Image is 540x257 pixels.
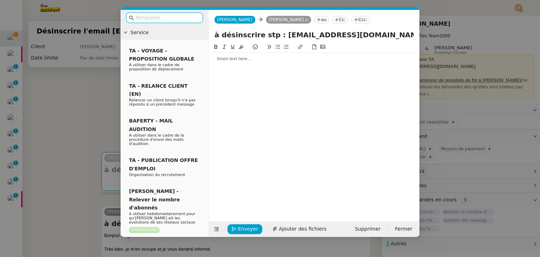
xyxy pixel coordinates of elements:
input: Templates [135,14,199,22]
nz-tag: Ccc: [351,16,370,24]
nz-tag: au [314,16,329,24]
span: A utiliser dans le cadre de proposition de déplacement [129,63,183,71]
button: Supprimer [351,224,385,234]
nz-tag: Cc: [332,16,348,24]
span: Organisation du recrutement [129,173,185,177]
span: TA - VOYAGE - PROPOSITION GLOBALE [129,48,194,62]
nz-tag: [PERSON_NAME] [129,227,160,233]
span: Fermer [395,225,412,233]
button: Fermer [391,224,417,234]
button: Ajouter des fichiers [268,224,330,234]
span: [PERSON_NAME] - Relever le nombre d'abonnés [129,188,180,211]
span: Relancer un client lorsqu'il n'a pas répondu à un précédent message [129,98,195,107]
span: TA - PUBLICATION OFFRE D'EMPLOI [129,157,198,171]
div: Service [121,26,208,39]
span: A utiliser dans le cadre de la procédure d'envoi des mails d'audition [129,133,184,146]
button: Envoyer [227,224,262,234]
span: Envoyer [238,225,258,233]
span: à utiliser hebdomadairement pour qu'[PERSON_NAME] ait les évolutions de ses réseaux sociaux [129,212,195,225]
span: Supprimer [355,225,380,233]
nz-tag: [PERSON_NAME] [266,16,311,24]
span: TA - RELANCE CLIENT (EN) [129,83,188,97]
input: Subject [214,30,414,40]
span: Service [130,29,206,37]
span: [PERSON_NAME] [217,17,252,22]
span: BAFERTY - MAIL AUDITION [129,118,173,132]
span: Ajouter des fichiers [279,225,326,233]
